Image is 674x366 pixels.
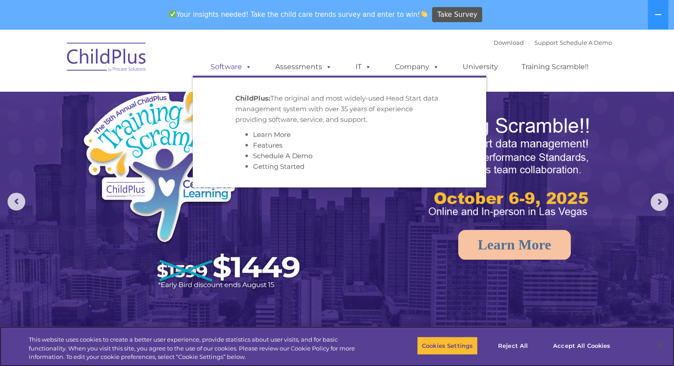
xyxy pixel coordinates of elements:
[437,7,477,23] span: Take Survey
[560,39,612,46] a: Schedule A Demo
[123,95,161,101] span: Phone number
[266,58,341,76] a: Assessments
[123,58,150,65] span: Last name
[421,11,427,17] img: 👏
[253,130,291,139] a: Learn More
[253,162,304,171] a: Getting Started
[235,94,270,102] strong: ChildPlus:
[202,58,261,76] a: Software
[458,230,571,260] a: Learn More
[169,11,176,17] img: ✅
[166,6,431,23] span: Your insights needed! Take the child care trends survey and enter to win!
[235,93,444,125] p: The original and most widely-used Head Start data management system with over 35 years of experie...
[386,58,448,76] a: Company
[347,58,380,76] a: IT
[253,152,312,160] a: Schedule A Demo
[548,336,615,355] button: Accept All Cookies
[485,336,541,355] button: Reject All
[417,336,478,355] button: Cookies Settings
[494,39,612,46] font: |
[29,335,371,362] div: This website uses cookies to create a better user experience, provide statistics about user visit...
[534,39,558,46] a: Support
[513,58,597,76] a: Training Scramble!!
[432,7,482,23] a: Take Survey
[650,336,670,355] button: Close
[62,36,151,81] img: ChildPlus by Procare Solutions
[253,141,282,149] a: Features
[494,39,524,46] a: Download
[454,58,507,76] a: University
